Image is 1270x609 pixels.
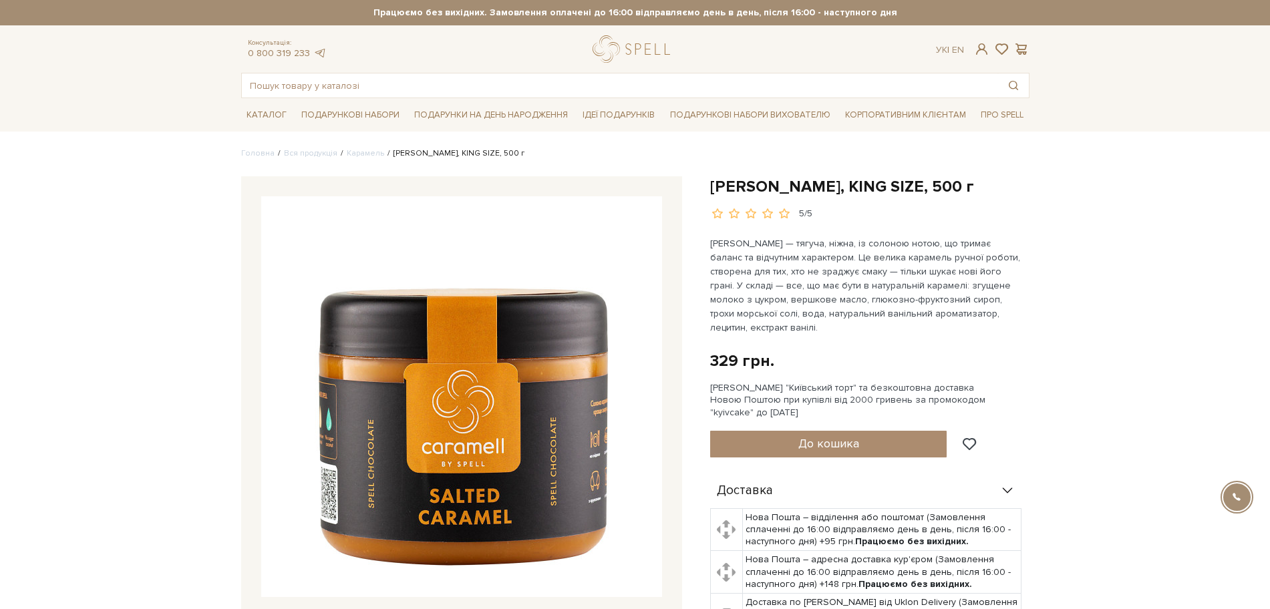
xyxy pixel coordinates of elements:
[261,196,662,597] img: Солона карамель, KING SIZE, 500 г
[717,485,773,497] span: Доставка
[710,431,947,457] button: До кошика
[241,7,1029,19] strong: Працюємо без вихідних. Замовлення оплачені до 16:00 відправляємо день в день, після 16:00 - насту...
[855,536,969,547] b: Працюємо без вихідних.
[577,105,660,126] a: Ідеї подарунків
[313,47,327,59] a: telegram
[409,105,573,126] a: Подарунки на День народження
[998,73,1029,97] button: Пошук товару у каталозі
[665,104,836,126] a: Подарункові набори вихователю
[710,382,1029,419] div: [PERSON_NAME] "Київський торт" та безкоштовна доставка Новою Поштою при купівлі від 2000 гривень ...
[743,551,1021,594] td: Нова Пошта – адресна доставка кур'єром (Замовлення сплаченні до 16:00 відправляємо день в день, п...
[347,148,384,158] a: Карамель
[710,351,774,371] div: 329 грн.
[384,148,524,160] li: [PERSON_NAME], KING SIZE, 500 г
[952,44,964,55] a: En
[840,104,971,126] a: Корпоративним клієнтам
[241,148,275,158] a: Головна
[248,47,310,59] a: 0 800 319 233
[593,35,676,63] a: logo
[241,105,292,126] a: Каталог
[710,236,1023,335] p: [PERSON_NAME] — тягуча, ніжна, із солоною нотою, що тримає баланс та відчутним характером. Це вел...
[242,73,998,97] input: Пошук товару у каталозі
[798,436,859,451] span: До кошика
[248,39,327,47] span: Консультація:
[296,105,405,126] a: Подарункові набори
[936,44,964,56] div: Ук
[710,176,1029,197] h1: [PERSON_NAME], KING SIZE, 500 г
[799,208,812,220] div: 5/5
[947,44,949,55] span: |
[975,105,1029,126] a: Про Spell
[743,508,1021,551] td: Нова Пошта – відділення або поштомат (Замовлення сплаченні до 16:00 відправляємо день в день, піс...
[284,148,337,158] a: Вся продукція
[858,578,972,590] b: Працюємо без вихідних.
